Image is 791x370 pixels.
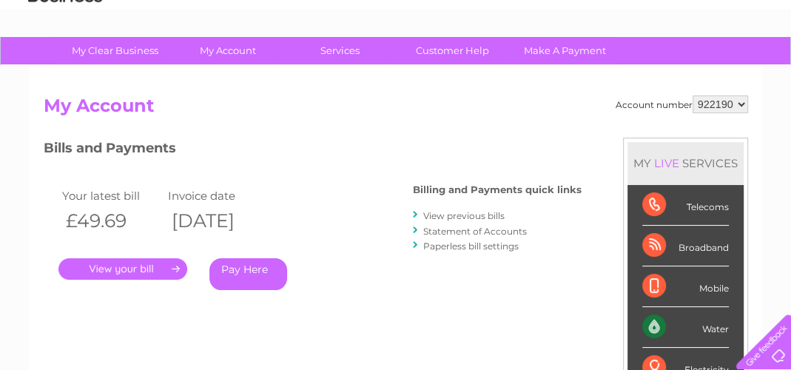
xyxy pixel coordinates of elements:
a: Blog [662,63,684,74]
a: Statement of Accounts [423,226,527,237]
a: . [58,258,187,280]
a: Customer Help [391,37,514,64]
div: Mobile [642,266,729,307]
div: MY SERVICES [627,142,744,184]
h4: Billing and Payments quick links [413,184,582,195]
h3: Bills and Payments [44,138,582,164]
a: Pay Here [209,258,287,290]
a: Services [279,37,401,64]
a: Make A Payment [504,37,626,64]
a: My Clear Business [54,37,176,64]
a: Paperless bill settings [423,240,519,252]
div: Telecoms [642,185,729,226]
a: Water [531,63,559,74]
a: Energy [568,63,600,74]
td: Invoice date [164,186,271,206]
a: Log out [742,63,777,74]
a: View previous bills [423,210,505,221]
a: My Account [166,37,289,64]
div: Water [642,307,729,348]
div: Broadband [642,226,729,266]
a: Telecoms [609,63,653,74]
h2: My Account [44,95,748,124]
a: 0333 014 3131 [512,7,614,26]
div: Account number [616,95,748,113]
div: Clear Business is a trading name of Verastar Limited (registered in [GEOGRAPHIC_DATA] No. 3667643... [47,8,746,72]
a: Contact [693,63,729,74]
img: logo.png [27,38,103,84]
th: [DATE] [164,206,271,236]
div: LIVE [651,156,682,170]
th: £49.69 [58,206,165,236]
td: Your latest bill [58,186,165,206]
